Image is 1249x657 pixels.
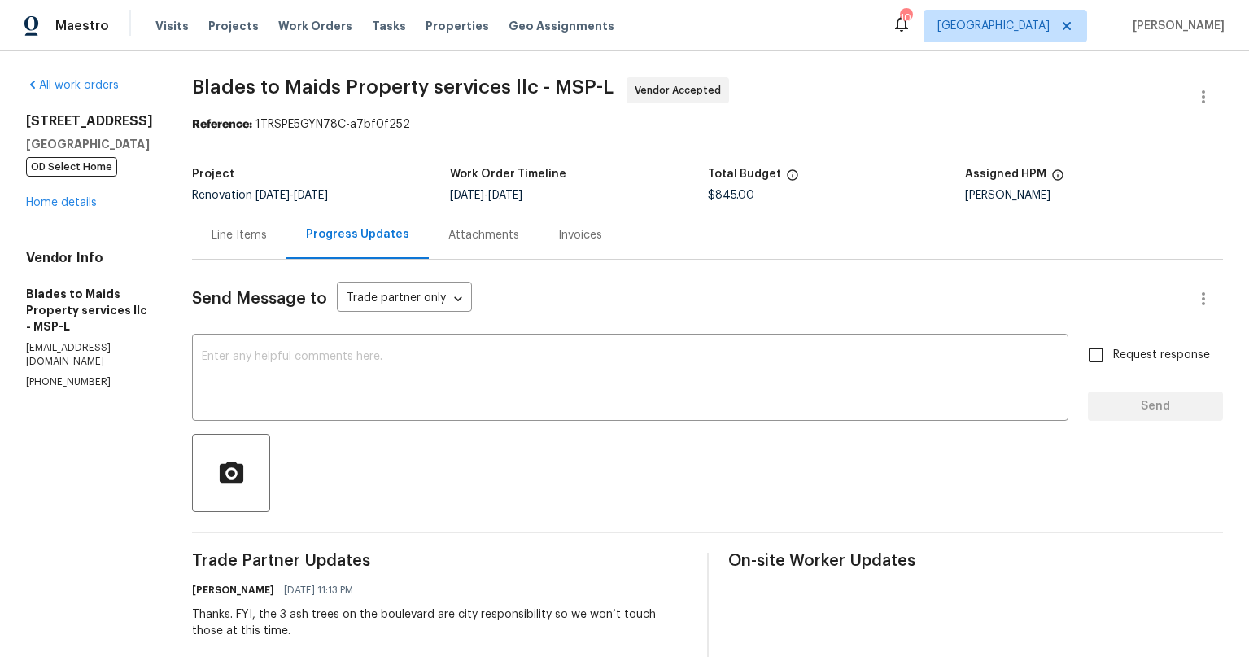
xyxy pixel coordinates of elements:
b: Reference: [192,119,252,130]
span: Request response [1113,347,1210,364]
span: - [450,190,522,201]
span: Visits [155,18,189,34]
h5: Total Budget [708,169,781,180]
span: [DATE] 11:13 PM [284,582,353,598]
span: [DATE] [255,190,290,201]
div: Trade partner only [337,286,472,313]
div: Thanks. FYI, the 3 ash trees on the boulevard are city responsibility so we won’t touch those at ... [192,607,688,639]
span: [DATE] [488,190,522,201]
h5: Work Order Timeline [450,169,566,180]
span: Blades to Maids Property services llc - MSP-L [192,77,614,97]
a: All work orders [26,80,119,91]
div: [PERSON_NAME] [965,190,1223,201]
span: OD Select Home [26,157,117,177]
span: On-site Worker Updates [728,553,1224,569]
div: 10 [900,10,911,26]
h6: [PERSON_NAME] [192,582,274,598]
div: Line Items [212,227,267,243]
span: Renovation [192,190,328,201]
div: Progress Updates [306,226,409,243]
h2: [STREET_ADDRESS] [26,113,153,129]
span: [PERSON_NAME] [1126,18,1225,34]
span: The total cost of line items that have been proposed by Opendoor. This sum includes line items th... [786,169,799,190]
h5: Assigned HPM [965,169,1046,180]
span: [DATE] [294,190,328,201]
h5: [GEOGRAPHIC_DATA] [26,136,153,152]
div: Invoices [558,227,602,243]
span: Maestro [55,18,109,34]
span: Tasks [372,20,406,32]
span: Properties [426,18,489,34]
h4: Vendor Info [26,250,153,266]
span: Work Orders [278,18,352,34]
span: [GEOGRAPHIC_DATA] [937,18,1050,34]
div: Attachments [448,227,519,243]
span: [DATE] [450,190,484,201]
span: - [255,190,328,201]
span: Vendor Accepted [635,82,727,99]
span: $845.00 [708,190,754,201]
div: 1TRSPE5GYN78C-a7bf0f252 [192,116,1223,133]
p: [EMAIL_ADDRESS][DOMAIN_NAME] [26,341,153,369]
h5: Project [192,169,234,180]
span: The hpm assigned to this work order. [1051,169,1064,190]
p: [PHONE_NUMBER] [26,375,153,389]
span: Trade Partner Updates [192,553,688,569]
a: Home details [26,197,97,208]
h5: Blades to Maids Property services llc - MSP-L [26,286,153,335]
span: Send Message to [192,291,327,307]
span: Geo Assignments [509,18,614,34]
span: Projects [208,18,259,34]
